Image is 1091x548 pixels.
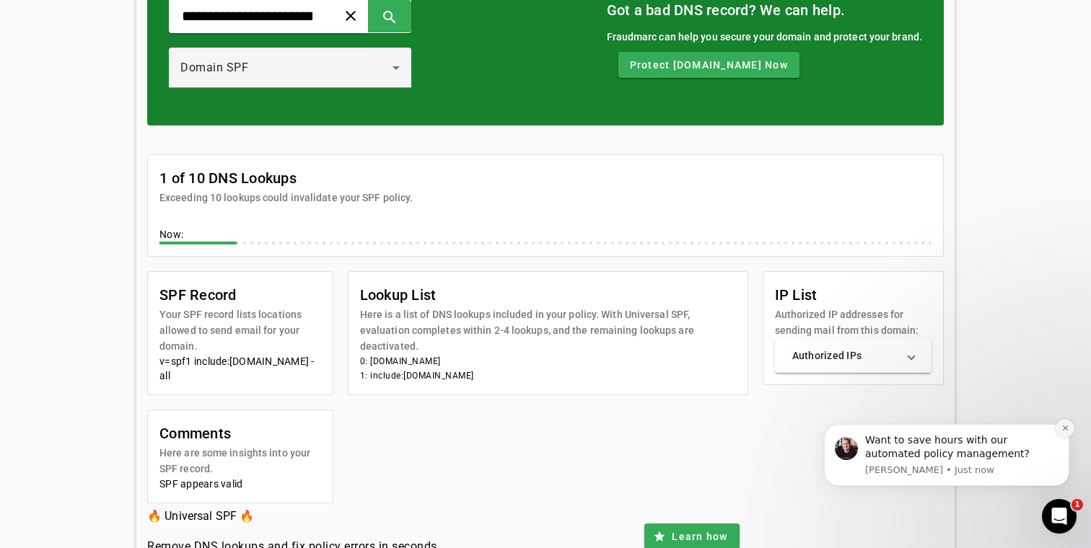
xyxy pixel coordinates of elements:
[159,354,321,383] div: v=spf1 include:[DOMAIN_NAME] -all
[1072,499,1083,511] span: 1
[360,368,736,383] li: 1: include:[DOMAIN_NAME]
[159,167,413,190] mat-card-title: 1 of 10 DNS Lookups
[775,283,932,306] mat-card-title: IP List
[1042,499,1077,534] iframe: Intercom live chat
[159,445,321,477] mat-card-subtitle: Here are some insights into your SPF record.
[159,283,321,306] mat-card-title: SPF Record
[147,506,440,526] h3: 🔥 Universal SPF 🔥
[180,61,248,74] span: Domain SPF
[792,348,898,363] mat-panel-title: Authorized IPs
[159,477,321,491] div: SPF appears valid
[159,306,321,354] mat-card-subtitle: Your SPF record lists locations allowed to send email for your domain.
[360,354,736,368] li: 0: [DOMAIN_NAME]
[775,338,932,373] mat-expansion-panel-header: Authorized IPs
[360,306,736,354] mat-card-subtitle: Here is a list of DNS lookups included in your policy. With Universal SPF, evaluation completes w...
[672,529,727,544] span: Learn how
[159,227,932,244] div: Now:
[630,58,788,72] span: Protect [DOMAIN_NAME] Now
[618,52,799,78] button: Protect [DOMAIN_NAME] Now
[159,190,413,205] mat-card-subtitle: Exceeding 10 lookups could invalidate your SPF policy.
[360,283,736,306] mat-card-title: Lookup List
[802,402,1091,509] iframe: Intercom notifications message
[159,422,321,445] mat-card-title: Comments
[607,29,923,45] div: Fraudmarc can help you secure your domain and protect your brand.
[775,306,932,338] mat-card-subtitle: Authorized IP addresses for sending mail from this domain:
